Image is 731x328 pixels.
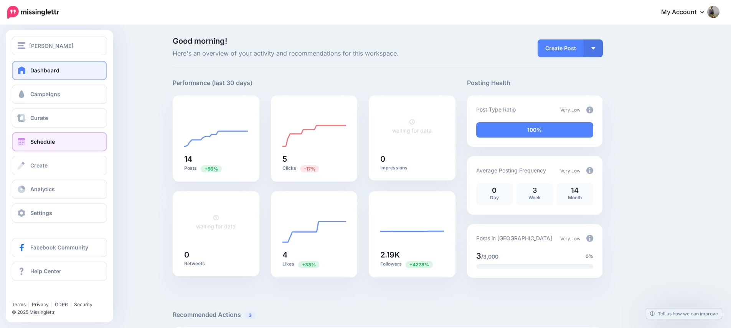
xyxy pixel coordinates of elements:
a: Facebook Community [12,238,107,257]
a: Schedule [12,132,107,151]
a: GDPR [55,302,68,307]
span: Curate [30,115,48,121]
a: Create Post [538,39,584,57]
iframe: Twitter Follow Button [12,290,71,298]
h5: Performance (last 30 days) [173,78,252,88]
p: Impressions [380,165,444,171]
span: Dashboard [30,67,59,74]
span: Very Low [560,236,581,241]
h5: Recommended Actions [173,310,602,320]
p: Clicks [282,165,346,172]
a: Tell us how we can improve [646,308,722,319]
span: Good morning! [173,36,227,46]
img: arrow-down-white.png [591,47,595,49]
button: [PERSON_NAME] [12,36,107,55]
span: | [51,302,53,307]
p: Posts [184,165,248,172]
a: Help Center [12,262,107,281]
span: Previous period: 6 [300,165,319,172]
h5: 5 [282,155,346,163]
img: info-circle-grey.png [586,167,593,174]
a: waiting for data [196,214,236,230]
p: Post Type Ratio [476,105,516,114]
span: Help Center [30,268,61,274]
a: Campaigns [12,85,107,104]
p: Retweets [184,261,248,267]
img: menu.png [18,42,25,49]
h5: 0 [380,155,444,163]
span: Month [568,195,582,200]
span: 3 [476,251,481,261]
span: Day [490,195,499,200]
span: 3 [245,312,256,319]
h5: 0 [184,251,248,259]
h5: 4 [282,251,346,259]
span: Campaigns [30,91,60,97]
span: /3,000 [481,253,498,260]
a: My Account [653,3,719,22]
a: waiting for data [392,118,432,134]
span: | [28,302,30,307]
p: Posts in [GEOGRAPHIC_DATA] [476,234,552,243]
img: Missinglettr [7,6,59,19]
h5: Posting Health [467,78,602,88]
p: Likes [282,261,346,268]
a: Settings [12,203,107,223]
span: Previous period: 3 [298,261,320,268]
span: Previous period: 9 [201,165,222,172]
span: Week [528,195,541,200]
span: Here's an overview of your activity and recommendations for this workspace. [173,49,455,59]
span: Very Low [560,168,581,174]
p: Average Posting Frequency [476,166,546,175]
p: 3 [520,187,549,194]
a: Security [74,302,92,307]
a: Analytics [12,180,107,199]
li: © 2025 Missinglettr [12,308,113,316]
a: Terms [12,302,26,307]
a: Privacy [32,302,49,307]
div: 100% of your posts in the last 30 days have been from Drip Campaigns [476,122,593,138]
h5: 14 [184,155,248,163]
span: | [70,302,72,307]
span: Analytics [30,186,55,192]
h5: 2.19K [380,251,444,259]
span: 0% [586,253,593,260]
p: Followers [380,261,444,268]
span: Previous period: 50 [406,261,433,268]
span: Facebook Community [30,244,88,251]
span: Schedule [30,138,55,145]
img: info-circle-grey.png [586,235,593,242]
span: Very Low [560,107,581,113]
img: info-circle-grey.png [586,107,593,113]
span: Settings [30,210,52,216]
a: Curate [12,108,107,128]
span: [PERSON_NAME] [29,41,73,50]
span: Create [30,162,48,169]
p: 14 [561,187,589,194]
a: Create [12,156,107,175]
a: Dashboard [12,61,107,80]
p: 0 [480,187,509,194]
